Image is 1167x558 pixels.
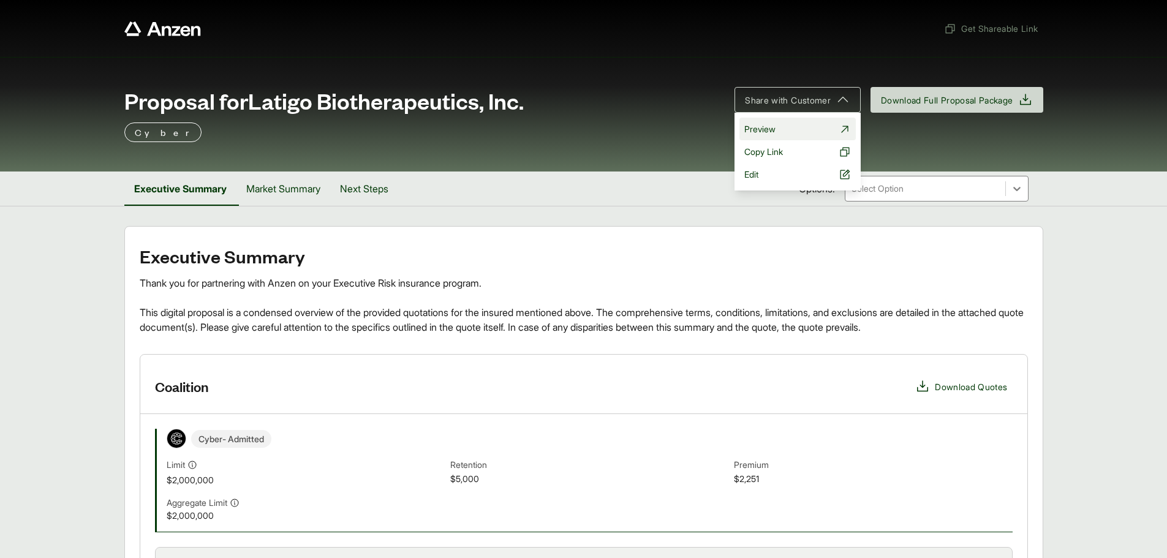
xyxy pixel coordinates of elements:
[330,172,398,206] button: Next Steps
[155,377,209,396] h3: Coalition
[734,472,1013,486] span: $2,251
[939,17,1043,40] button: Get Shareable Link
[734,458,1013,472] span: Premium
[135,125,191,140] p: Cyber
[745,94,831,107] span: Share with Customer
[124,21,201,36] a: Anzen website
[739,118,856,140] a: Preview
[739,140,856,163] button: Copy Link
[140,276,1028,334] div: Thank you for partnering with Anzen on your Executive Risk insurance program. This digital propos...
[167,473,445,486] span: $2,000,000
[124,88,524,113] span: Proposal for Latigo Biotherapeutics, Inc.
[735,87,861,113] button: Share with Customer
[744,123,776,135] span: Preview
[744,168,758,181] span: Edit
[167,429,186,448] img: Coalition
[140,246,1028,266] h2: Executive Summary
[935,380,1007,393] span: Download Quotes
[744,145,783,158] span: Copy Link
[881,94,1013,107] span: Download Full Proposal Package
[871,87,1043,113] button: Download Full Proposal Package
[124,172,236,206] button: Executive Summary
[944,22,1038,35] span: Get Shareable Link
[910,374,1012,399] button: Download Quotes
[167,509,445,522] span: $2,000,000
[739,163,856,186] a: Edit
[191,430,271,448] span: Cyber - Admitted
[167,496,227,509] span: Aggregate Limit
[167,458,185,471] span: Limit
[236,172,330,206] button: Market Summary
[450,458,729,472] span: Retention
[450,472,729,486] span: $5,000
